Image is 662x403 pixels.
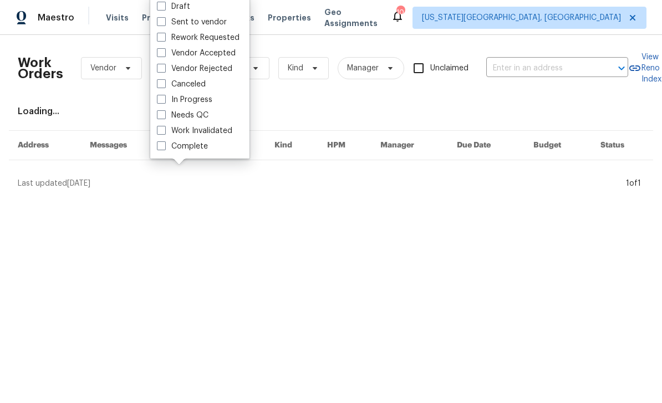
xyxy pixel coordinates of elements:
[157,110,208,121] label: Needs QC
[18,106,644,117] div: Loading...
[396,7,404,18] div: 10
[347,63,379,74] span: Manager
[592,131,653,160] th: Status
[430,63,469,74] span: Unclaimed
[157,17,227,28] label: Sent to vendor
[626,178,641,189] div: 1 of 1
[324,7,378,29] span: Geo Assignments
[371,131,448,160] th: Manager
[614,60,629,76] button: Open
[157,1,190,12] label: Draft
[157,63,232,74] label: Vendor Rejected
[106,12,129,23] span: Visits
[157,32,240,43] label: Rework Requested
[448,131,524,160] th: Due Date
[157,125,232,136] label: Work Invalidated
[628,52,661,85] a: View Reno Index
[157,79,206,90] label: Canceled
[18,57,63,79] h2: Work Orders
[288,63,303,74] span: Kind
[9,131,81,160] th: Address
[157,94,212,105] label: In Progress
[142,12,176,23] span: Projects
[266,131,318,160] th: Kind
[486,60,597,77] input: Enter in an address
[18,178,623,189] div: Last updated
[90,63,116,74] span: Vendor
[67,180,90,187] span: [DATE]
[524,131,592,160] th: Budget
[81,131,162,160] th: Messages
[38,12,74,23] span: Maestro
[268,12,311,23] span: Properties
[157,141,208,152] label: Complete
[422,12,621,23] span: [US_STATE][GEOGRAPHIC_DATA], [GEOGRAPHIC_DATA]
[318,131,371,160] th: HPM
[157,48,236,59] label: Vendor Accepted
